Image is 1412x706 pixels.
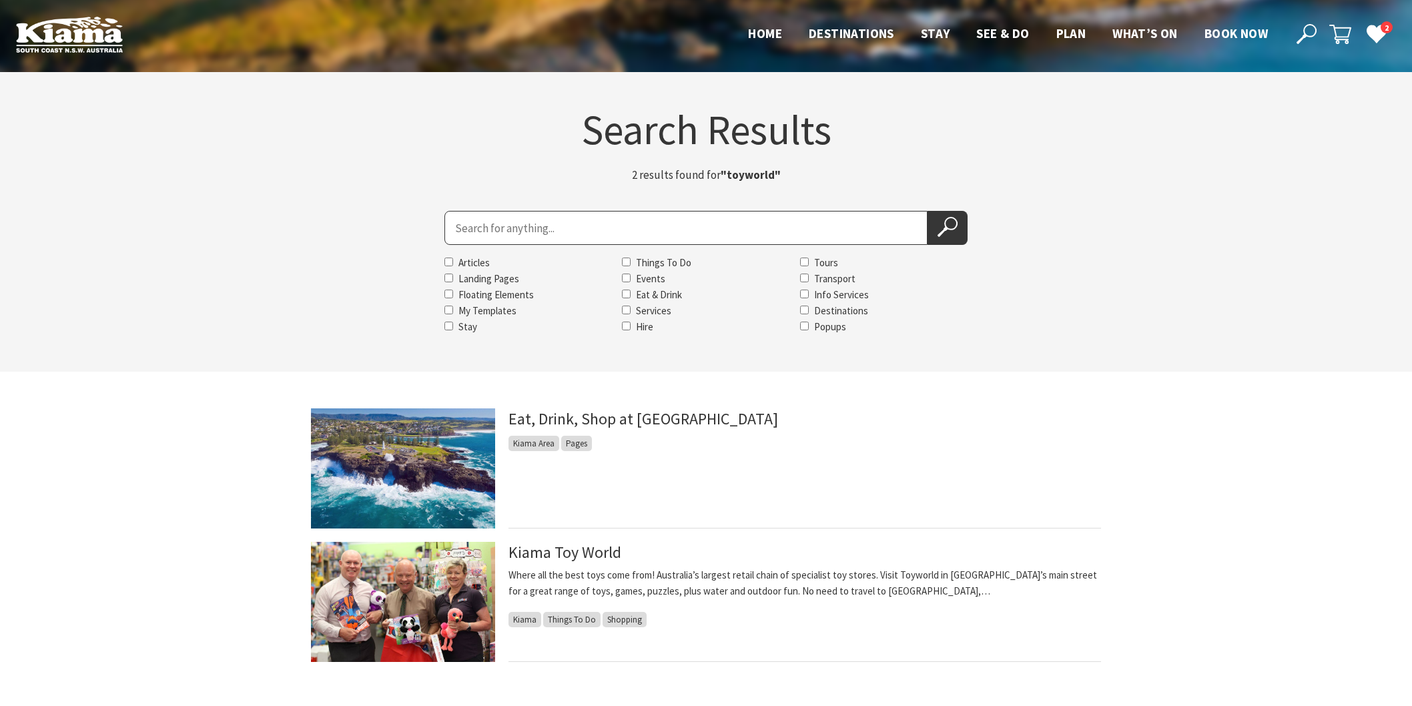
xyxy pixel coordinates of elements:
span: Pages [561,436,592,451]
span: Things To Do [543,612,601,627]
a: 2 [1366,23,1386,43]
span: What’s On [1112,25,1178,41]
label: Stay [458,320,477,333]
label: My Templates [458,304,516,317]
label: Events [636,272,665,285]
label: Transport [814,272,855,285]
span: Shopping [603,612,647,627]
a: Eat, Drink, Shop at [GEOGRAPHIC_DATA] [508,408,778,429]
p: Where all the best toys come from! Australia’s largest retail chain of specialist toy stores. Vis... [508,567,1101,599]
span: 2 [1381,21,1393,34]
label: Popups [814,320,846,333]
span: Destinations [809,25,894,41]
label: Things To Do [636,256,691,269]
input: Search for: [444,211,928,245]
img: Kiama Hero Image - Photo credit: Elev8 Aerial Images [311,408,495,528]
span: Plan [1056,25,1086,41]
span: Stay [921,25,950,41]
strong: "toyworld" [721,167,781,182]
a: Kiama Toy World [508,542,621,563]
label: Floating Elements [458,288,534,301]
h1: Search Results [311,109,1101,150]
p: 2 results found for [539,166,873,184]
label: Tours [814,256,838,269]
label: Eat & Drink [636,288,682,301]
span: Kiama Area [508,436,559,451]
span: Home [748,25,782,41]
label: Landing Pages [458,272,519,285]
label: Info Services [814,288,869,301]
span: See & Do [976,25,1029,41]
label: Articles [458,256,490,269]
span: Kiama [508,612,541,627]
label: Destinations [814,304,868,317]
nav: Main Menu [735,23,1281,45]
label: Hire [636,320,653,333]
img: Kiama Logo [16,16,123,53]
span: Book now [1204,25,1268,41]
label: Services [636,304,671,317]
